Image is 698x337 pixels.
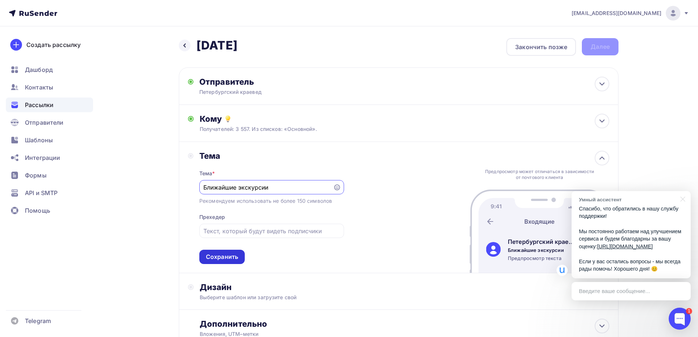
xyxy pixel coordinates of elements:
[200,282,609,292] div: Дизайн
[6,98,93,112] a: Рассылки
[6,62,93,77] a: Дашборд
[508,237,577,246] div: Петербургский краевед
[25,153,60,162] span: Интеграции
[579,196,676,203] div: Умный ассистент
[199,77,358,87] div: Отправитель
[6,115,93,130] a: Отправители
[196,38,237,53] h2: [DATE]
[200,319,609,329] div: Дополнительно
[25,316,51,325] span: Telegram
[572,282,691,300] div: Введите ваше сообщение...
[199,213,225,221] div: Прехедер
[200,125,569,133] div: Получателей: 3 557. Из списков: «Основной».
[572,10,661,17] span: [EMAIL_ADDRESS][DOMAIN_NAME]
[572,6,689,21] a: [EMAIL_ADDRESS][DOMAIN_NAME]
[25,136,53,144] span: Шаблоны
[25,206,50,215] span: Помощь
[25,100,53,109] span: Рассылки
[199,88,342,96] div: Петербургский краевед
[200,294,569,301] div: Выберите шаблон или загрузите свой
[200,114,609,124] div: Кому
[203,227,340,235] input: Текст, который будут видеть подписчики
[25,83,53,92] span: Контакты
[199,197,332,205] div: Рекомендуем использовать не более 150 символов
[508,247,577,253] div: Ближайшие экскурсии
[25,171,47,180] span: Формы
[579,205,683,273] p: Спасибо, что обратились в нашу службу поддержки! Мы постоянно работаем над улучшением сервиса и б...
[686,308,692,314] div: 1
[25,118,64,127] span: Отправители
[597,243,653,249] a: [URL][DOMAIN_NAME]
[515,43,567,51] div: Закончить позже
[6,168,93,183] a: Формы
[6,133,93,147] a: Шаблоны
[199,151,344,161] div: Тема
[508,255,577,261] div: Предпросмотр текста
[483,169,596,180] div: Предпросмотр может отличаться в зависимости от почтового клиента
[199,170,215,177] div: Тема
[206,253,238,261] div: Сохранить
[203,183,329,192] input: Укажите тему письма
[25,65,53,74] span: Дашборд
[6,80,93,95] a: Контакты
[25,188,58,197] span: API и SMTP
[557,265,568,276] img: Умный ассистент
[26,40,81,49] div: Создать рассылку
